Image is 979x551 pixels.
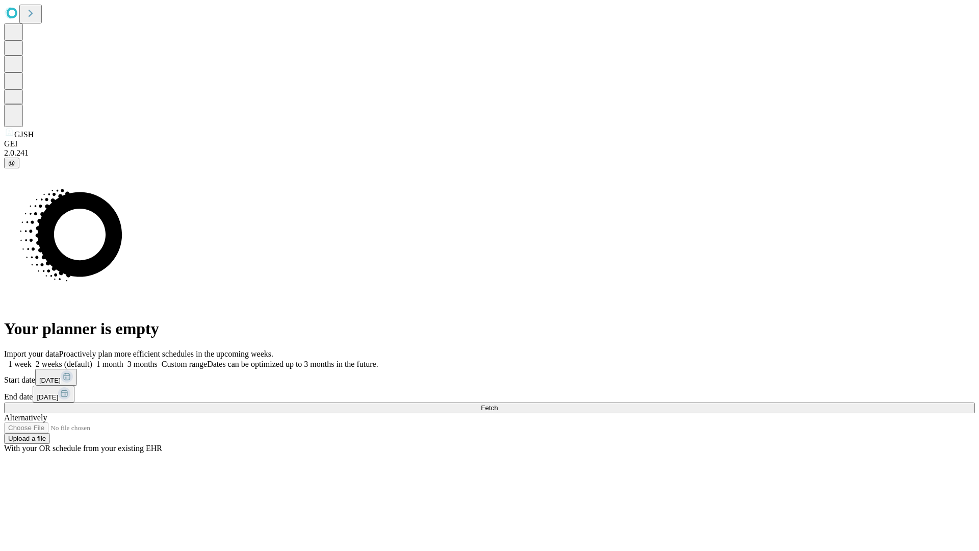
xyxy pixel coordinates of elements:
span: 3 months [127,360,158,368]
div: End date [4,386,975,403]
span: 1 week [8,360,32,368]
span: Custom range [162,360,207,368]
button: Fetch [4,403,975,413]
span: Alternatively [4,413,47,422]
span: Import your data [4,349,59,358]
span: Fetch [481,404,498,412]
span: GJSH [14,130,34,139]
div: GEI [4,139,975,148]
span: [DATE] [37,393,58,401]
span: Dates can be optimized up to 3 months in the future. [207,360,378,368]
span: With your OR schedule from your existing EHR [4,444,162,453]
span: @ [8,159,15,167]
button: [DATE] [33,386,74,403]
button: Upload a file [4,433,50,444]
span: 1 month [96,360,123,368]
h1: Your planner is empty [4,319,975,338]
span: [DATE] [39,377,61,384]
span: 2 weeks (default) [36,360,92,368]
div: Start date [4,369,975,386]
button: [DATE] [35,369,77,386]
button: @ [4,158,19,168]
span: Proactively plan more efficient schedules in the upcoming weeks. [59,349,273,358]
div: 2.0.241 [4,148,975,158]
